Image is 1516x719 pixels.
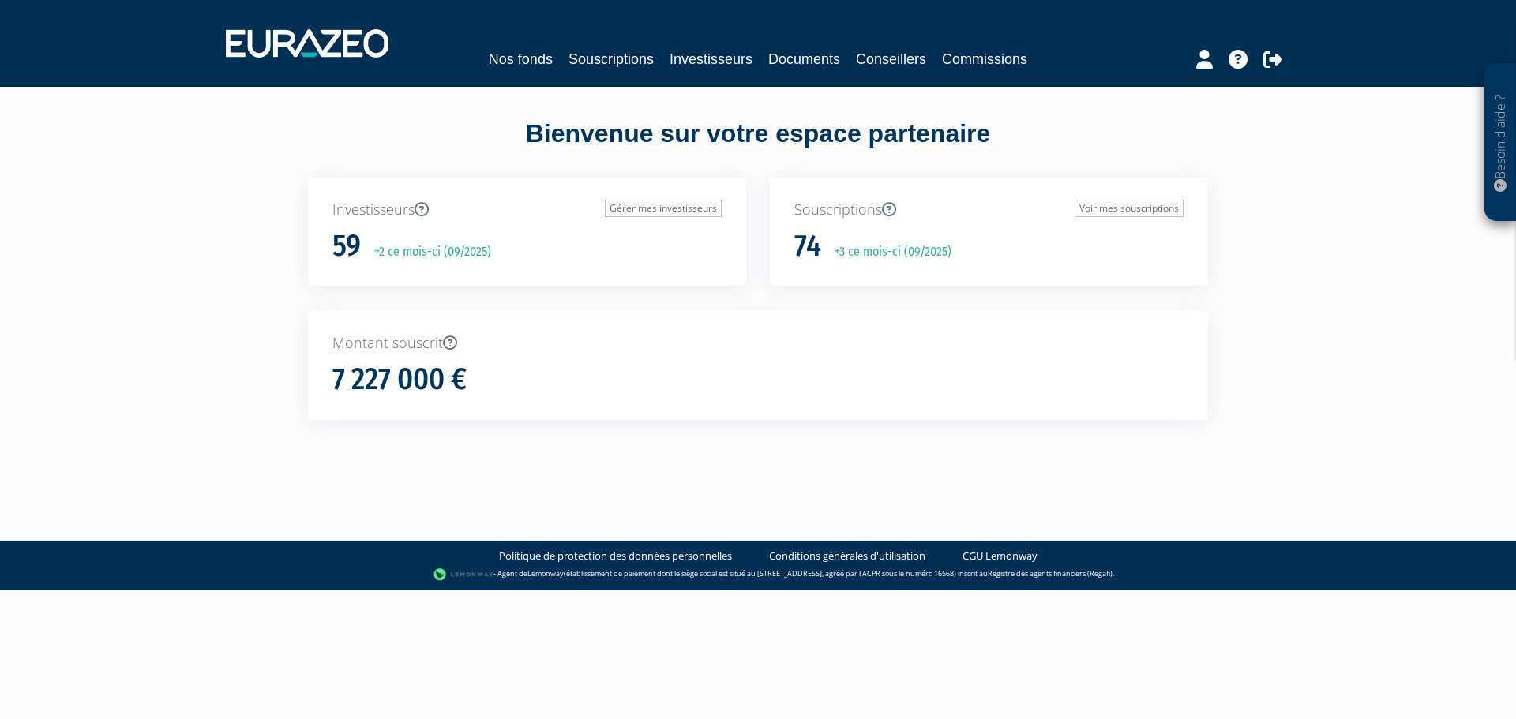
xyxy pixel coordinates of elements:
[363,243,491,261] p: +2 ce mois-ci (09/2025)
[568,48,654,70] a: Souscriptions
[988,568,1113,579] a: Registre des agents financiers (Regafi)
[794,200,1184,220] p: Souscriptions
[16,567,1500,582] div: - Agent de (établissement de paiement dont le siège social est situé au [STREET_ADDRESS], agréé p...
[856,48,926,70] a: Conseillers
[670,48,752,70] a: Investisseurs
[963,549,1038,564] a: CGU Lemonway
[769,549,925,564] a: Conditions générales d'utilisation
[332,230,361,263] h1: 59
[605,200,722,217] a: Gérer mes investisseurs
[332,363,467,396] h1: 7 227 000 €
[794,230,821,263] h1: 74
[768,48,840,70] a: Documents
[226,29,388,58] img: 1732889491-logotype_eurazeo_blanc_rvb.png
[332,333,1184,354] p: Montant souscrit
[433,567,494,582] img: logo-lemonway.png
[527,568,564,579] a: Lemonway
[296,116,1220,178] div: Bienvenue sur votre espace partenaire
[489,48,553,70] a: Nos fonds
[332,200,722,220] p: Investisseurs
[942,48,1027,70] a: Commissions
[1075,200,1184,217] a: Voir mes souscriptions
[824,243,951,261] p: +3 ce mois-ci (09/2025)
[1492,72,1510,214] p: Besoin d'aide ?
[499,549,732,564] a: Politique de protection des données personnelles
